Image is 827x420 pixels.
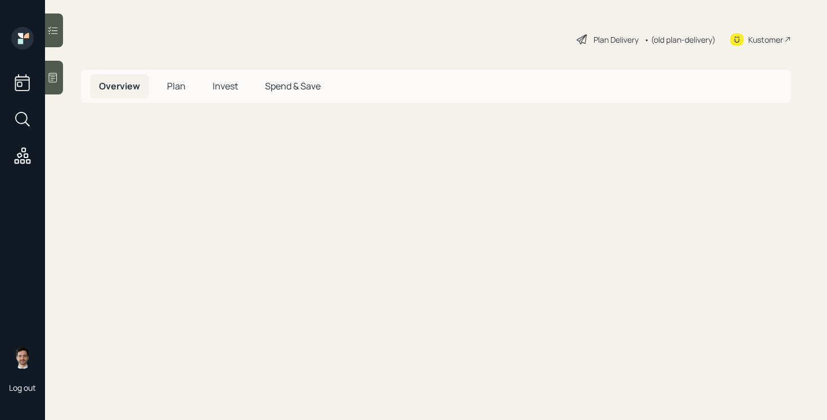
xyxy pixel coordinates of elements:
[213,80,238,92] span: Invest
[594,34,639,46] div: Plan Delivery
[644,34,716,46] div: • (old plan-delivery)
[99,80,140,92] span: Overview
[748,34,783,46] div: Kustomer
[167,80,186,92] span: Plan
[9,382,36,393] div: Log out
[11,346,34,369] img: jonah-coleman-headshot.png
[265,80,321,92] span: Spend & Save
